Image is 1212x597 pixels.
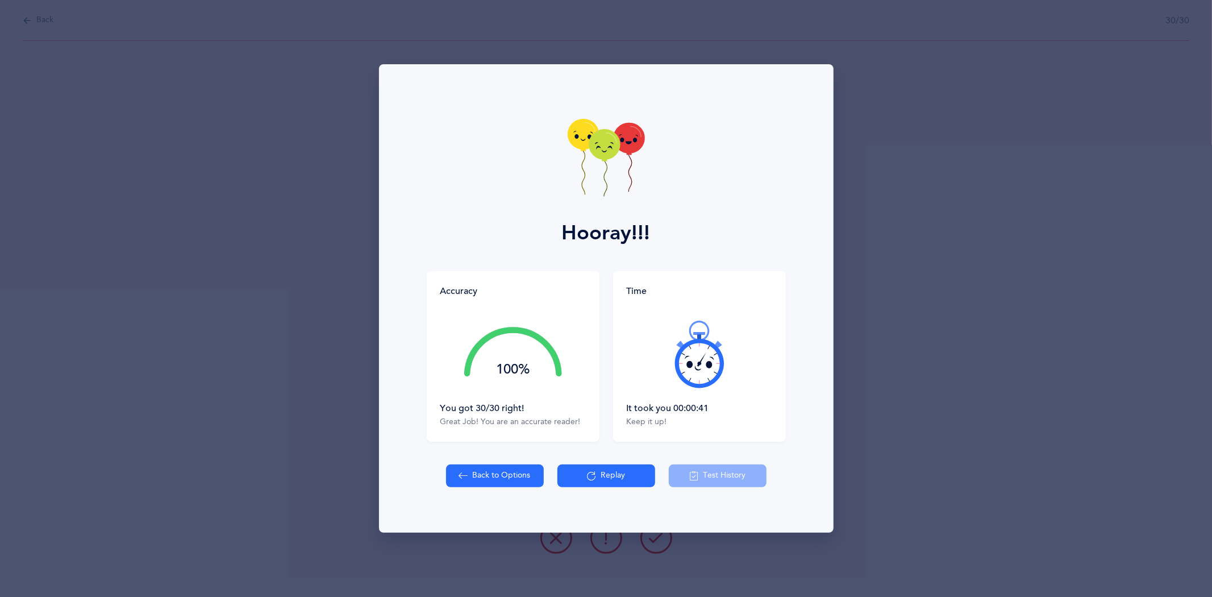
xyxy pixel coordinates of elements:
div: Keep it up! [627,417,772,428]
button: Back to Options [446,465,544,487]
div: Accuracy [440,285,478,297]
div: 100% [464,363,562,376]
button: Replay [557,465,655,487]
div: Great Job! You are an accurate reader! [440,417,586,428]
div: You got 30/30 right! [440,402,586,414]
div: Time [627,285,772,297]
div: It took you 00:00:41 [627,402,772,414]
div: Hooray!!! [562,218,651,248]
